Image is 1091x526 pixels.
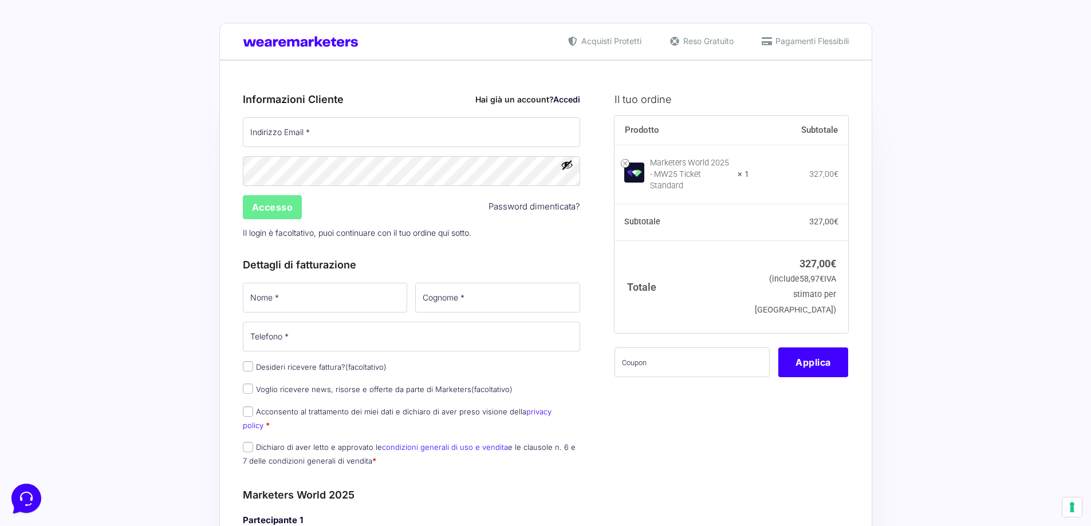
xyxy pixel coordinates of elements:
[243,407,552,429] label: Acconsento al trattamento dei miei dati e dichiaro di aver preso visione della
[243,361,253,371] input: Desideri ricevere fattura?(facoltativo)
[243,195,302,219] input: Accesso
[149,367,220,394] button: Aiuto
[243,406,253,417] input: Acconsento al trattamento dei miei dati e dichiaro di aver preso visione dellaprivacy policy
[345,362,387,371] span: (facoltativo)
[415,283,580,313] input: Cognome *
[34,383,54,394] p: Home
[809,169,838,179] bdi: 327,00
[243,92,581,107] h3: Informazioni Cliente
[55,64,78,87] img: dark
[18,64,41,87] img: dark
[243,442,253,452] input: Dichiaro di aver letto e approvato lecondizioni generali di uso e venditae le clausole n. 6 e 7 d...
[122,142,211,151] a: Apri Centro Assistenza
[1062,497,1082,517] button: Le tue preferenze relative al consenso per le tecnologie di tracciamento
[553,94,580,104] a: Accedi
[9,367,80,394] button: Home
[74,103,169,112] span: Inizia una conversazione
[471,385,513,394] span: (facoltativo)
[80,367,150,394] button: Messaggi
[615,347,770,377] input: Coupon
[243,117,581,147] input: Indirizzo Email *
[9,9,192,27] h2: Ciao da Marketers 👋
[615,116,749,145] th: Prodotto
[243,383,253,394] input: Voglio ricevere news, risorse e offerte da parte di Marketers(facoltativo)
[475,93,580,105] div: Hai già un account?
[834,169,838,179] span: €
[382,442,508,452] a: condizioni generali di uso e vendita
[243,407,552,429] a: privacy policy
[615,204,749,241] th: Subtotale
[561,159,573,171] button: Mostra password
[243,322,581,351] input: Telefono *
[239,221,585,244] p: Il login è facoltativo, puoi continuare con il tuo ordine qui sotto.
[243,442,576,465] label: Dichiaro di aver letto e approvato le e le clausole n. 6 e 7 delle condizioni generali di vendita
[799,274,824,284] span: 58,97
[830,258,836,270] span: €
[680,35,734,47] span: Reso Gratuito
[18,96,211,119] button: Inizia una conversazione
[243,487,581,503] h3: Marketers World 2025
[799,258,836,270] bdi: 327,00
[755,274,836,315] small: (include IVA stimato per [GEOGRAPHIC_DATA])
[773,35,849,47] span: Pagamenti Flessibili
[176,383,193,394] p: Aiuto
[99,383,130,394] p: Messaggi
[809,217,838,226] bdi: 327,00
[9,481,44,516] iframe: Customerly Messenger Launcher
[820,274,824,284] span: €
[18,142,89,151] span: Trova una risposta
[650,157,730,192] div: Marketers World 2025 - MW25 Ticket Standard
[26,167,187,178] input: Cerca un articolo...
[834,217,838,226] span: €
[615,240,749,333] th: Totale
[243,257,581,272] h3: Dettagli di fatturazione
[243,362,387,371] label: Desideri ricevere fattura?
[738,169,749,180] strong: × 1
[489,200,580,213] a: Password dimenticata?
[18,46,97,55] span: Le tue conversazioni
[624,163,644,183] img: Marketers World 2025 - MW25 Ticket Standard
[37,64,60,87] img: dark
[243,283,408,313] input: Nome *
[778,347,848,377] button: Applica
[578,35,641,47] span: Acquisti Protetti
[615,92,848,107] h3: Il tuo ordine
[243,385,513,394] label: Voglio ricevere news, risorse e offerte da parte di Marketers
[749,116,849,145] th: Subtotale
